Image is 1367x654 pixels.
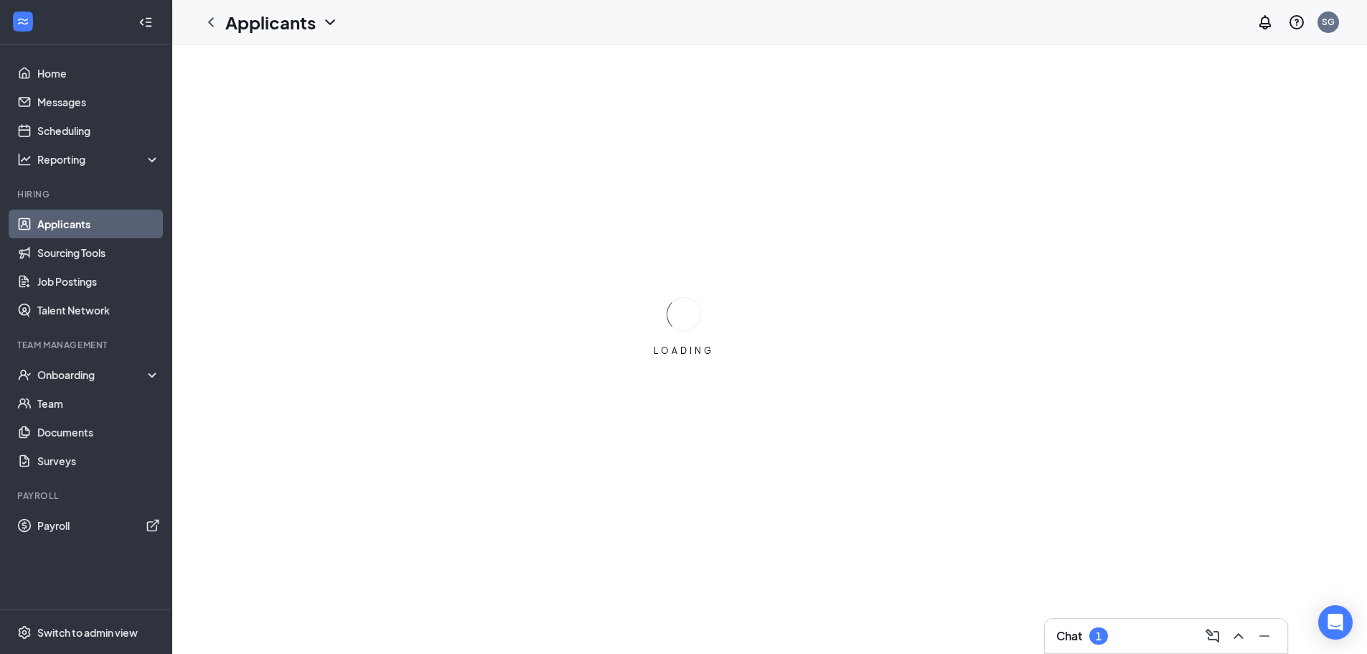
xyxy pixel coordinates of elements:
div: SG [1322,16,1335,28]
svg: Settings [17,625,32,640]
a: Job Postings [37,267,160,296]
svg: ChevronDown [321,14,339,31]
div: Onboarding [37,368,148,382]
svg: Notifications [1256,14,1274,31]
div: Payroll [17,490,157,502]
div: Switch to admin view [37,625,138,640]
svg: WorkstreamLogo [16,14,30,29]
button: Minimize [1253,625,1276,648]
a: Applicants [37,210,160,238]
svg: Collapse [138,15,153,29]
svg: ComposeMessage [1204,627,1221,645]
a: Team [37,389,160,418]
a: Scheduling [37,116,160,145]
h3: Chat [1056,628,1082,644]
div: 1 [1096,630,1101,643]
svg: ChevronUp [1230,627,1247,645]
svg: Minimize [1256,627,1273,645]
a: Home [37,59,160,88]
button: ChevronUp [1227,625,1250,648]
a: Sourcing Tools [37,238,160,267]
a: Messages [37,88,160,116]
a: Documents [37,418,160,447]
div: Team Management [17,339,157,351]
div: Open Intercom Messenger [1318,605,1353,640]
div: Reporting [37,152,161,167]
a: Talent Network [37,296,160,324]
button: ComposeMessage [1201,625,1224,648]
div: Hiring [17,188,157,200]
svg: UserCheck [17,368,32,382]
a: Surveys [37,447,160,475]
svg: Analysis [17,152,32,167]
h1: Applicants [225,10,316,34]
svg: ChevronLeft [202,14,220,31]
a: PayrollExternalLink [37,511,160,540]
div: LOADING [648,345,720,357]
svg: QuestionInfo [1288,14,1305,31]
